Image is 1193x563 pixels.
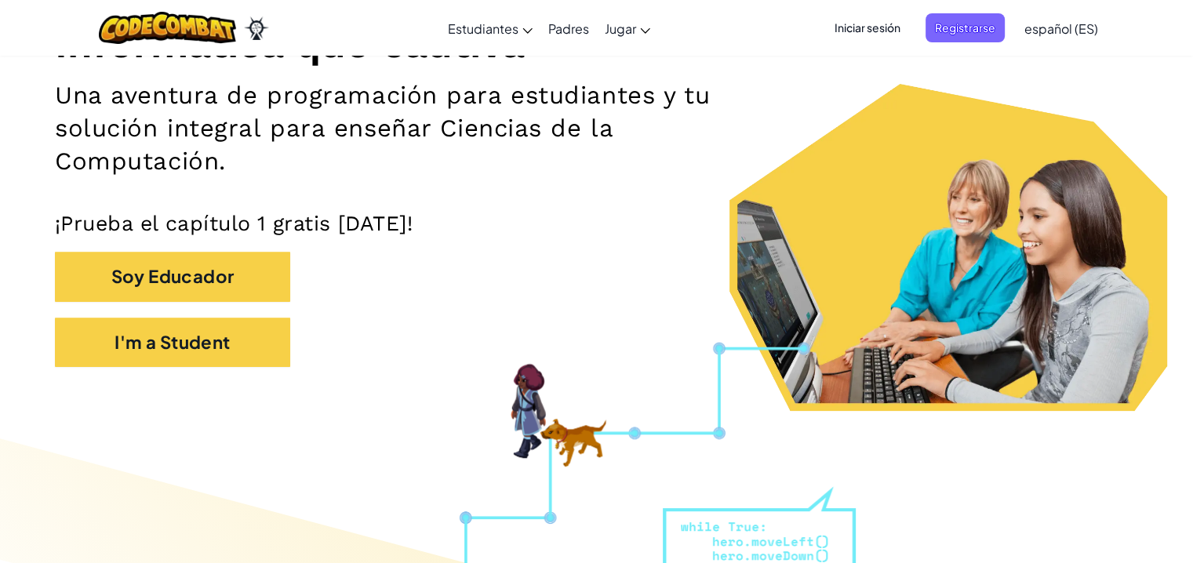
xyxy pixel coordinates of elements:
button: Soy Educador [55,252,290,301]
img: Ozaria [244,16,269,40]
a: español (ES) [1017,7,1106,49]
a: Padres [540,7,597,49]
a: Jugar [597,7,658,49]
button: I'm a Student [55,318,290,367]
span: Estudiantes [448,20,518,37]
button: Iniciar sesión [825,13,910,42]
button: Registrarse [926,13,1005,42]
span: español (ES) [1024,20,1098,37]
a: Estudiantes [440,7,540,49]
p: ¡Prueba el capítulo 1 gratis [DATE]! [55,210,1138,236]
h2: Una aventura de programación para estudiantes y tu solución integral para enseñar Ciencias de la ... [55,79,780,179]
span: Jugar [605,20,636,37]
img: CodeCombat logo [99,12,236,44]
